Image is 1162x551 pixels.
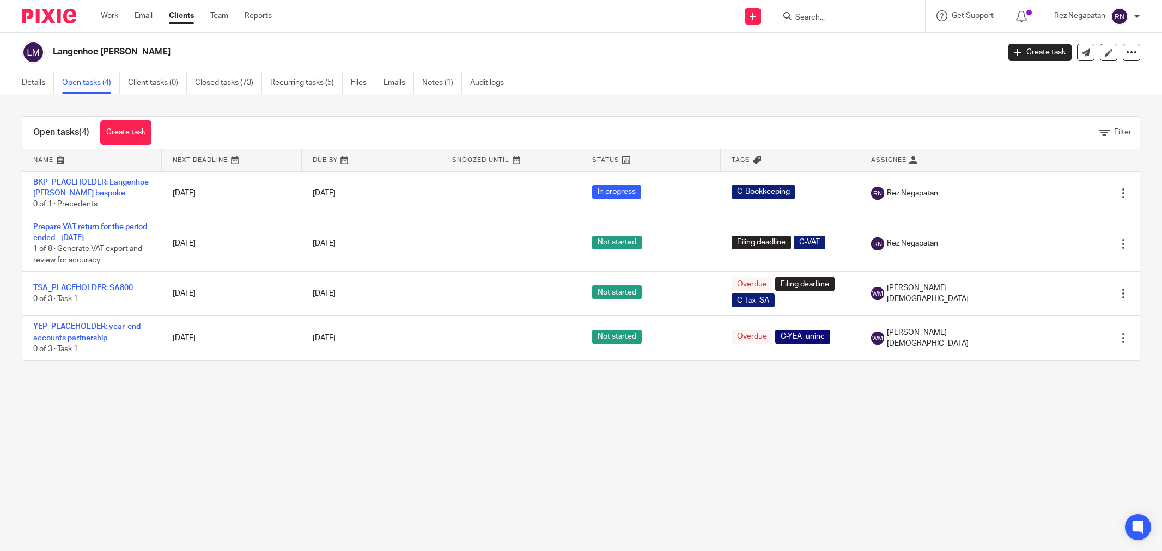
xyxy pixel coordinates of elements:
[33,296,78,303] span: 0 of 3 · Task 1
[384,72,414,94] a: Emails
[245,10,272,21] a: Reports
[887,188,938,199] span: Rez Negapatan
[33,284,133,292] a: TSA_PLACEHOLDER: SA800
[452,157,509,163] span: Snoozed Until
[794,236,825,249] span: C-VAT
[887,283,989,305] span: [PERSON_NAME][DEMOGRAPHIC_DATA]
[313,290,336,297] span: [DATE]
[592,185,641,199] span: In progress
[33,200,98,208] span: 0 of 1 · Precedents
[33,246,142,265] span: 1 of 8 · Generate VAT export and review for accuracy
[195,72,262,94] a: Closed tasks (73)
[62,72,120,94] a: Open tasks (4)
[33,323,141,341] a: YEP_PLACEHOLDER: year-end accounts partnership
[33,179,149,197] a: BKP_PLACEHOLDER: Langenhoe [PERSON_NAME] bespoke
[1008,44,1072,61] a: Create task
[33,127,89,138] h1: Open tasks
[952,12,994,20] span: Get Support
[592,285,642,299] span: Not started
[732,185,795,199] span: C-Bookkeeping
[33,345,78,353] span: 0 of 3 · Task 1
[871,332,884,345] img: svg%3E
[592,330,642,344] span: Not started
[887,327,989,350] span: [PERSON_NAME][DEMOGRAPHIC_DATA]
[169,10,194,21] a: Clients
[53,46,804,58] h2: Langenhoe [PERSON_NAME]
[162,216,301,272] td: [DATE]
[794,13,892,23] input: Search
[162,272,301,316] td: [DATE]
[313,189,336,197] span: [DATE]
[128,72,187,94] a: Client tasks (0)
[775,330,830,344] span: C-YEA_uninc
[162,316,301,360] td: [DATE]
[732,157,750,163] span: Tags
[732,277,772,291] span: Overdue
[100,120,151,145] a: Create task
[422,72,462,94] a: Notes (1)
[313,240,336,248] span: [DATE]
[887,238,938,249] span: Rez Negapatan
[871,237,884,250] img: svg%3E
[33,223,147,242] a: Prepare VAT return for the period ended - [DATE]
[871,187,884,200] img: svg%3E
[101,10,118,21] a: Work
[592,236,642,249] span: Not started
[22,72,54,94] a: Details
[270,72,343,94] a: Recurring tasks (5)
[210,10,228,21] a: Team
[1114,128,1131,136] span: Filter
[79,128,89,137] span: (4)
[135,10,153,21] a: Email
[470,72,512,94] a: Audit logs
[871,287,884,300] img: svg%3E
[1054,10,1105,21] p: Rez Negapatan
[351,72,375,94] a: Files
[732,330,772,344] span: Overdue
[22,9,76,23] img: Pixie
[313,334,336,342] span: [DATE]
[592,157,619,163] span: Status
[732,293,775,307] span: C-Tax_SA
[732,236,791,249] span: Filing deadline
[162,171,301,216] td: [DATE]
[22,41,45,64] img: svg%3E
[775,277,835,291] span: Filing deadline
[1111,8,1128,25] img: svg%3E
